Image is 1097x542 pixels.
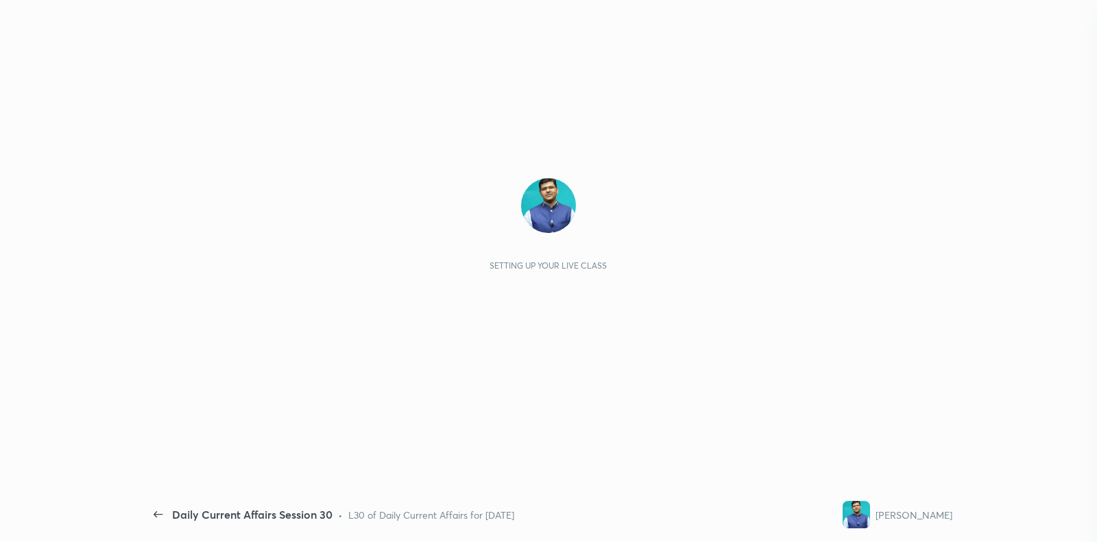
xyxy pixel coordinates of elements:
div: Setting up your live class [490,260,607,271]
div: Daily Current Affairs Session 30 [172,506,333,523]
div: • [338,508,343,522]
img: 22281cac87514865abda38b5e9ac8509.jpg [521,178,576,233]
div: L30 of Daily Current Affairs for [DATE] [348,508,514,522]
div: [PERSON_NAME] [876,508,952,522]
img: 22281cac87514865abda38b5e9ac8509.jpg [843,501,870,528]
